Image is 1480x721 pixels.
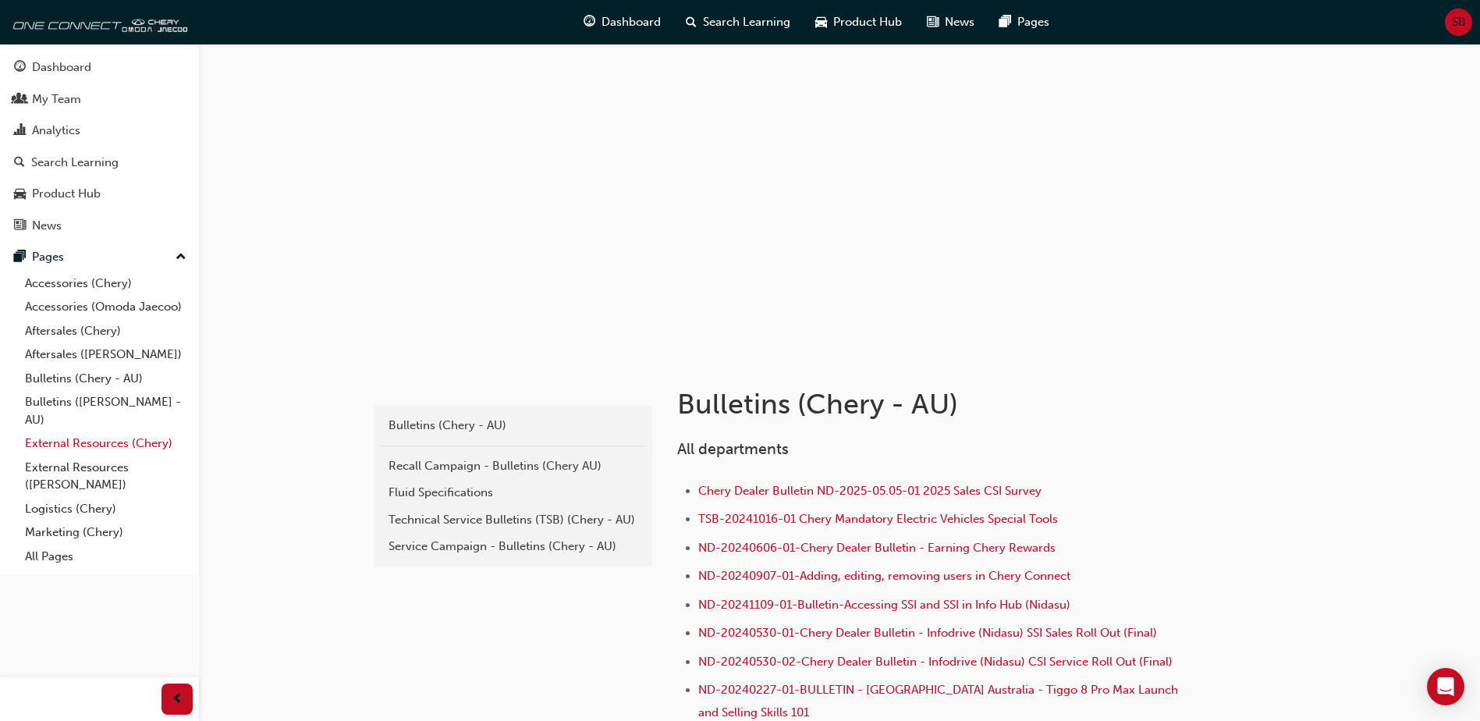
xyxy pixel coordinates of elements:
[987,6,1062,38] a: pages-iconPages
[584,12,595,32] span: guage-icon
[32,122,80,140] div: Analytics
[686,12,697,32] span: search-icon
[389,511,638,529] div: Technical Service Bulletins (TSB) (Chery - AU)
[571,6,673,38] a: guage-iconDashboard
[6,53,193,82] a: Dashboard
[677,387,1189,421] h1: Bulletins (Chery - AU)
[176,247,186,268] span: up-icon
[381,506,646,534] a: Technical Service Bulletins (TSB) (Chery - AU)
[6,116,193,145] a: Analytics
[32,248,64,266] div: Pages
[32,91,81,108] div: My Team
[698,655,1173,669] a: ND-20240530-02-Chery Dealer Bulletin - Infodrive (Nidasu) CSI Service Roll Out (Final)
[172,690,183,709] span: prev-icon
[1017,13,1049,31] span: Pages
[389,484,638,502] div: Fluid Specifications
[14,124,26,138] span: chart-icon
[14,250,26,265] span: pages-icon
[31,154,119,172] div: Search Learning
[914,6,987,38] a: news-iconNews
[381,533,646,560] a: Service Campaign - Bulletins (Chery - AU)
[19,295,193,319] a: Accessories (Omoda Jaecoo)
[19,367,193,391] a: Bulletins (Chery - AU)
[833,13,902,31] span: Product Hub
[698,626,1157,640] a: ND-20240530-01-Chery Dealer Bulletin - Infodrive (Nidasu) SSI Sales Roll Out (Final)
[698,541,1056,555] a: ND-20240606-01-Chery Dealer Bulletin - Earning Chery Rewards
[19,497,193,521] a: Logistics (Chery)
[19,520,193,545] a: Marketing (Chery)
[1445,9,1472,36] button: SB
[703,13,790,31] span: Search Learning
[32,217,62,235] div: News
[927,12,939,32] span: news-icon
[698,683,1181,719] a: ND-20240227-01-BULLETIN - [GEOGRAPHIC_DATA] Australia - Tiggo 8 Pro Max Launch and Selling Skills...
[381,453,646,480] a: Recall Campaign - Bulletins (Chery AU)
[6,148,193,177] a: Search Learning
[6,85,193,114] a: My Team
[389,457,638,475] div: Recall Campaign - Bulletins (Chery AU)
[381,479,646,506] a: Fluid Specifications
[673,6,803,38] a: search-iconSearch Learning
[32,185,101,203] div: Product Hub
[6,243,193,272] button: Pages
[19,319,193,343] a: Aftersales (Chery)
[602,13,661,31] span: Dashboard
[6,211,193,240] a: News
[14,61,26,75] span: guage-icon
[803,6,914,38] a: car-iconProduct Hub
[815,12,827,32] span: car-icon
[698,598,1070,612] a: ND-20241109-01-Bulletin-Accessing SSI and SSI in Info Hub (Nidasu)
[698,569,1070,583] a: ND-20240907-01-Adding, editing, removing users in Chery Connect
[389,538,638,556] div: Service Campaign - Bulletins (Chery - AU)
[6,50,193,243] button: DashboardMy TeamAnalyticsSearch LearningProduct HubNews
[14,187,26,201] span: car-icon
[19,343,193,367] a: Aftersales ([PERSON_NAME])
[19,545,193,569] a: All Pages
[32,59,91,76] div: Dashboard
[389,417,638,435] div: Bulletins (Chery - AU)
[8,6,187,37] img: oneconnect
[19,390,193,432] a: Bulletins ([PERSON_NAME] - AU)
[945,13,974,31] span: News
[19,432,193,456] a: External Resources (Chery)
[19,456,193,497] a: External Resources ([PERSON_NAME])
[381,412,646,439] a: Bulletins (Chery - AU)
[19,272,193,296] a: Accessories (Chery)
[6,179,193,208] a: Product Hub
[698,512,1058,526] a: TSB-20241016-01 Chery Mandatory Electric Vehicles Special Tools
[14,156,25,170] span: search-icon
[1452,13,1466,31] span: SB
[677,440,789,458] span: All departments
[14,93,26,107] span: people-icon
[999,12,1011,32] span: pages-icon
[14,219,26,233] span: news-icon
[698,484,1042,498] a: Chery Dealer Bulletin ND-2025-05.05-01 2025 Sales CSI Survey
[1427,668,1464,705] div: Open Intercom Messenger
